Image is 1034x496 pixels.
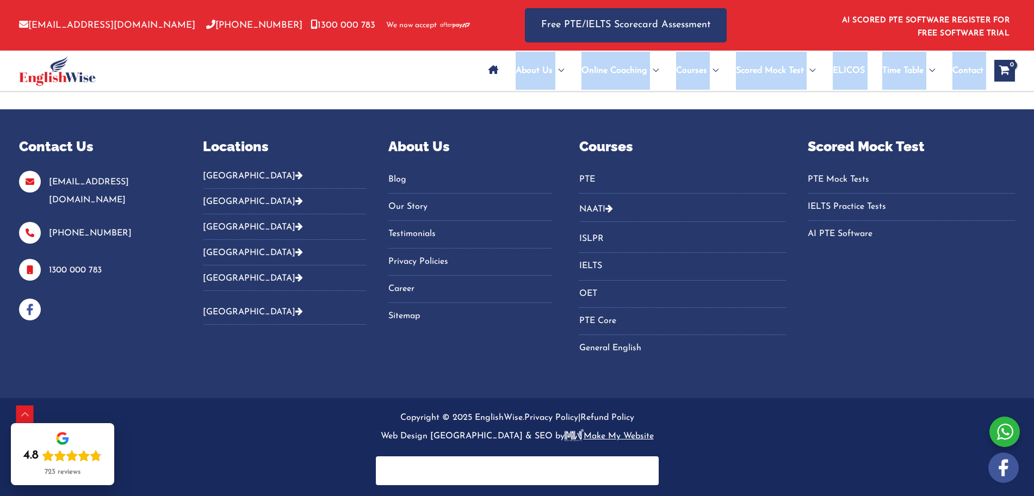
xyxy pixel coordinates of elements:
[49,229,132,238] a: [PHONE_NUMBER]
[388,253,552,271] a: Privacy Policies
[988,452,1019,483] img: white-facebook.png
[808,137,1015,157] p: Scored Mock Test
[388,137,552,157] p: About Us
[507,52,573,90] a: About UsMenu Toggle
[579,230,787,248] a: ISLPR
[203,308,303,317] a: [GEOGRAPHIC_DATA]
[203,214,367,240] button: [GEOGRAPHIC_DATA]
[206,21,302,30] a: [PHONE_NUMBER]
[808,171,1015,189] a: PTE Mock Tests
[203,137,367,157] p: Locations
[19,299,41,320] img: facebook-blue-icons.png
[804,52,815,90] span: Menu Toggle
[524,413,578,422] a: Privacy Policy
[19,409,1015,445] p: Copyright © 2025 EnglishWise. |
[440,22,470,28] img: Afterpay-Logo
[579,205,605,214] a: NAATI
[727,52,824,90] a: Scored Mock TestMenu Toggle
[580,413,634,422] a: Refund Policy
[924,52,935,90] span: Menu Toggle
[19,56,96,86] img: cropped-ew-logo
[203,274,303,283] a: [GEOGRAPHIC_DATA]
[203,189,367,214] button: [GEOGRAPHIC_DATA]
[388,280,552,298] a: Career
[647,52,659,90] span: Menu Toggle
[573,52,667,90] a: Online CoachingMenu Toggle
[388,198,552,216] a: Our Story
[381,432,654,441] a: Web Design [GEOGRAPHIC_DATA] & SEO bymake-logoMake My Website
[45,468,81,476] div: 723 reviews
[707,52,719,90] span: Menu Toggle
[842,16,1010,38] a: AI SCORED PTE SOFTWARE REGISTER FOR FREE SOFTWARE TRIAL
[388,171,552,326] nav: Menu
[565,429,584,441] img: make-logo
[579,339,787,357] a: General English
[882,52,924,90] span: Time Table
[553,52,564,90] span: Menu Toggle
[19,137,176,157] p: Contact Us
[203,137,367,333] aside: Footer Widget 2
[19,21,195,30] a: [EMAIL_ADDRESS][DOMAIN_NAME]
[808,171,1015,244] nav: Menu
[387,463,648,473] iframe: PayPal Message 2
[736,52,804,90] span: Scored Mock Test
[833,52,865,90] span: ELICOS
[49,178,129,204] a: [EMAIL_ADDRESS][DOMAIN_NAME]
[952,52,983,90] span: Contact
[824,52,874,90] a: ELICOS
[203,265,367,291] button: [GEOGRAPHIC_DATA]
[581,52,647,90] span: Online Coaching
[835,8,1015,43] aside: Header Widget 1
[480,52,983,90] nav: Site Navigation: Main Menu
[944,52,983,90] a: Contact
[203,299,367,325] button: [GEOGRAPHIC_DATA]
[49,266,102,275] a: 1300 000 783
[203,171,367,189] button: [GEOGRAPHIC_DATA]
[388,307,552,325] a: Sitemap
[676,52,707,90] span: Courses
[808,225,1015,243] a: AI PTE Software
[579,171,787,194] nav: Menu
[565,432,654,441] u: Make My Website
[23,448,102,463] div: Rating: 4.8 out of 5
[388,225,552,243] a: Testimonials
[388,137,552,339] aside: Footer Widget 3
[579,312,787,330] a: PTE Core
[579,285,787,303] a: OET
[579,137,787,371] aside: Footer Widget 4
[516,52,553,90] span: About Us
[19,137,176,320] aside: Footer Widget 1
[808,198,1015,216] a: IELTS Practice Tests
[579,196,787,222] button: NAATI
[203,240,367,265] button: [GEOGRAPHIC_DATA]
[579,137,787,157] p: Courses
[23,448,39,463] div: 4.8
[388,171,552,189] a: Blog
[579,230,787,357] nav: Menu
[579,171,787,189] a: PTE
[667,52,727,90] a: CoursesMenu Toggle
[386,20,437,31] span: We now accept
[994,60,1015,82] a: View Shopping Cart, empty
[311,21,375,30] a: 1300 000 783
[874,52,944,90] a: Time TableMenu Toggle
[525,8,727,42] a: Free PTE/IELTS Scorecard Assessment
[579,257,787,275] a: IELTS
